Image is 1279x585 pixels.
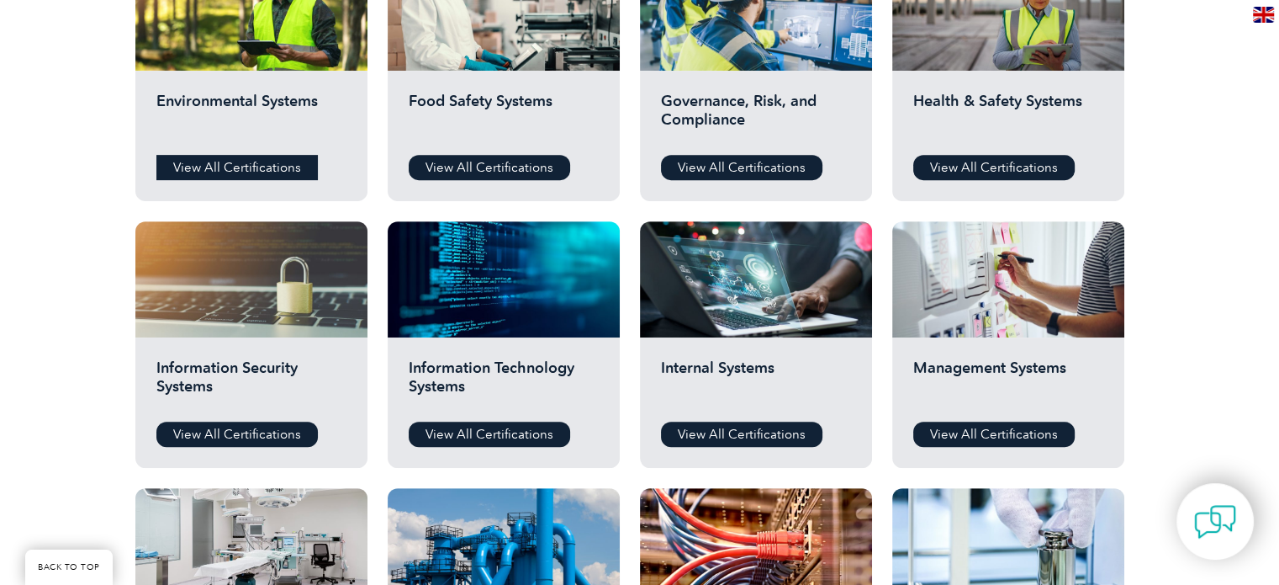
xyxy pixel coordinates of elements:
[661,359,851,409] h2: Internal Systems
[409,155,570,180] a: View All Certifications
[913,155,1075,180] a: View All Certifications
[156,92,346,142] h2: Environmental Systems
[409,422,570,447] a: View All Certifications
[156,422,318,447] a: View All Certifications
[156,359,346,409] h2: Information Security Systems
[661,155,822,180] a: View All Certifications
[661,422,822,447] a: View All Certifications
[661,92,851,142] h2: Governance, Risk, and Compliance
[913,359,1103,409] h2: Management Systems
[409,92,599,142] h2: Food Safety Systems
[1194,501,1236,543] img: contact-chat.png
[25,550,113,585] a: BACK TO TOP
[1253,7,1274,23] img: en
[913,422,1075,447] a: View All Certifications
[409,359,599,409] h2: Information Technology Systems
[913,92,1103,142] h2: Health & Safety Systems
[156,155,318,180] a: View All Certifications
